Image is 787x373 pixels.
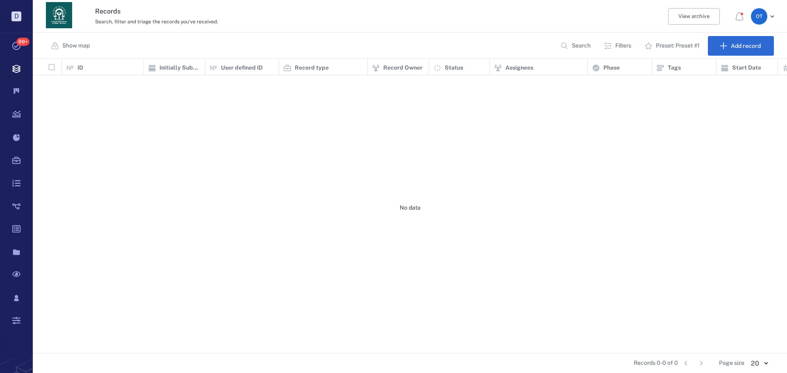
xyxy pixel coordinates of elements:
div: O T [751,8,767,25]
h3: Records [95,7,542,16]
button: View archive [668,8,720,25]
p: ID [77,64,83,72]
nav: pagination navigation [678,357,709,370]
button: Add record [708,36,774,56]
p: Status [445,64,463,72]
button: Filters [599,36,638,56]
p: D [11,11,21,21]
p: Start Date [732,64,761,72]
p: Show map [62,42,90,50]
button: Preset: Preset #1 [639,36,706,56]
span: Search, filter and triage the records you've received. [95,19,218,25]
span: Page size [719,359,744,367]
button: Search [555,36,597,56]
p: Record Owner [383,64,423,72]
p: Record type [295,64,329,72]
p: Filters [615,42,631,50]
img: Georgia Department of Human Services logo [46,2,72,28]
p: Initially Submitted Date [159,64,201,72]
div: 20 [744,359,774,368]
p: Search [572,42,591,50]
a: Go home [46,2,72,31]
span: Records 0-0 of 0 [634,359,678,367]
span: 99+ [16,38,30,46]
p: Assignees [505,64,533,72]
p: Tags [668,64,681,72]
p: Phase [603,64,620,72]
button: OT [751,8,777,25]
p: Preset: Preset #1 [656,42,700,50]
p: User defined ID [221,64,263,72]
button: Show map [46,36,96,56]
